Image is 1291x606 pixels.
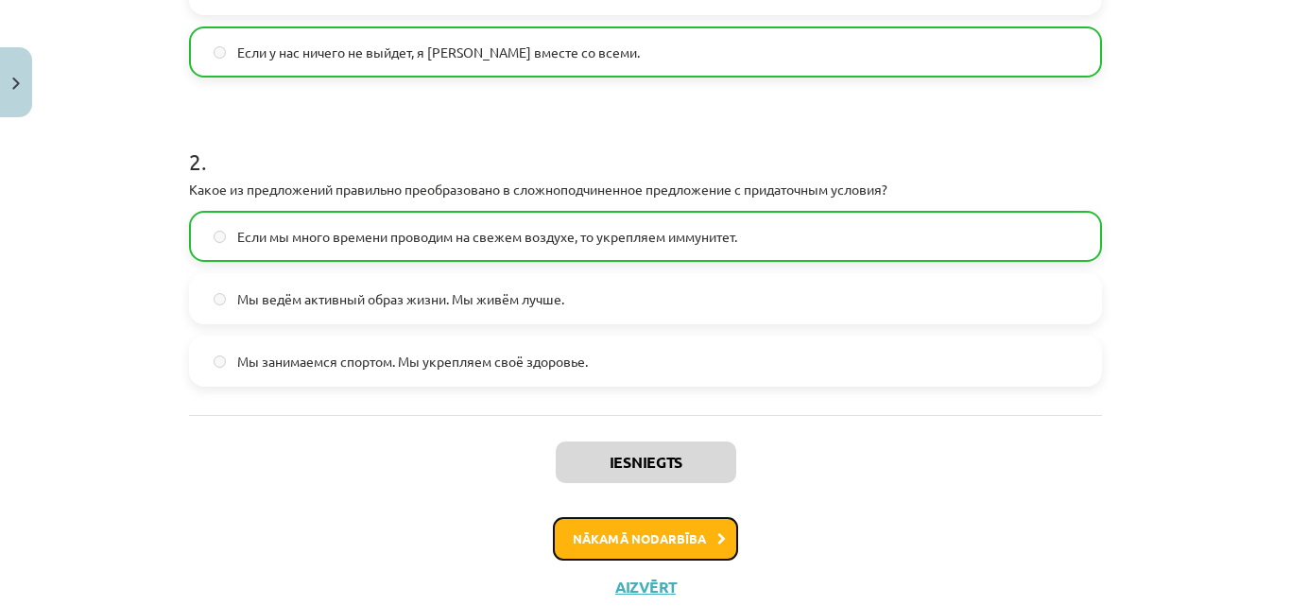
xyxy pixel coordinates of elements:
button: Nākamā nodarbība [553,517,738,561]
button: Iesniegts [556,442,736,483]
input: Если у нас ничего не выйдет, я [PERSON_NAME] вместе со всеми. [214,46,226,59]
span: Мы занимаемся спортом. Мы укрепляем своё здоровье. [237,352,588,372]
input: Если мы много времени проводим на свежем воздухе, то укрепляем иммунитет. [214,231,226,243]
span: Если у нас ничего не выйдет, я [PERSON_NAME] вместе со всеми. [237,43,640,62]
button: Aizvērt [610,578,681,597]
span: Мы ведём активный образ жизни. Мы живём лучше. [237,289,564,309]
p: Какое из предложений правильно преобразовано в сложноподчиненное предложение с придаточным условия? [189,180,1102,199]
input: Мы ведём активный образ жизни. Мы живём лучше. [214,293,226,305]
img: icon-close-lesson-0947bae3869378f0d4975bcd49f059093ad1ed9edebbc8119c70593378902aed.svg [12,78,20,90]
h1: 2 . [189,115,1102,174]
span: Если мы много времени проводим на свежем воздухе, то укрепляем иммунитет. [237,227,737,247]
input: Мы занимаемся спортом. Мы укрепляем своё здоровье. [214,355,226,368]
